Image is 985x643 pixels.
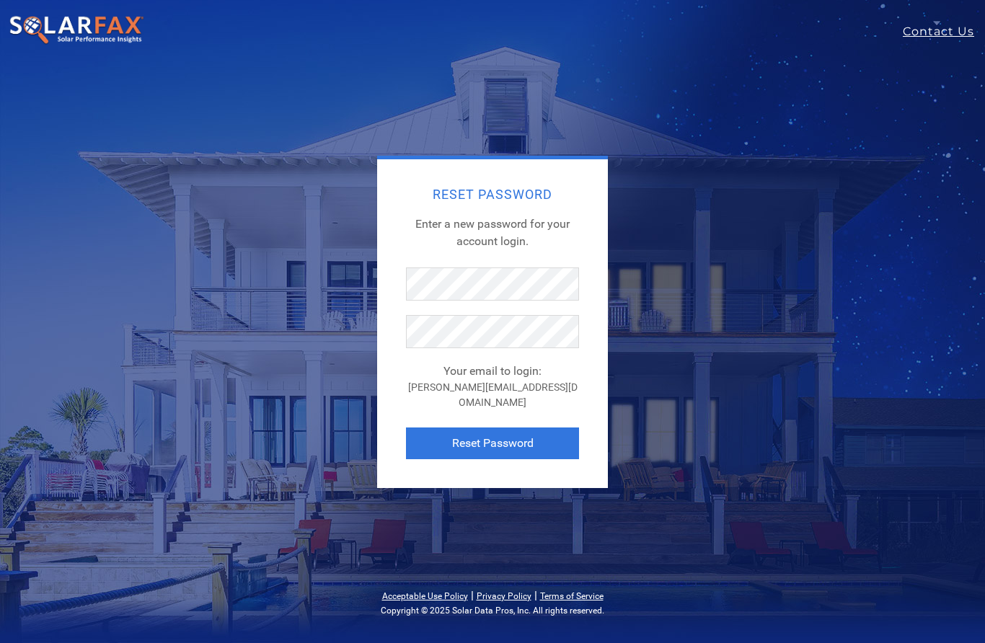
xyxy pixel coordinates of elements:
span: Enter a new password for your account login. [415,217,570,248]
span: | [471,588,474,602]
div: Your email to login: [406,363,579,380]
a: Acceptable Use Policy [382,591,468,601]
h2: Reset Password [406,188,579,201]
div: [PERSON_NAME][EMAIL_ADDRESS][DOMAIN_NAME] [406,380,579,410]
span: | [534,588,537,602]
img: SolarFax [9,15,144,45]
a: Contact Us [903,23,985,40]
a: Terms of Service [540,591,604,601]
button: Reset Password [406,427,579,459]
a: Privacy Policy [477,591,531,601]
